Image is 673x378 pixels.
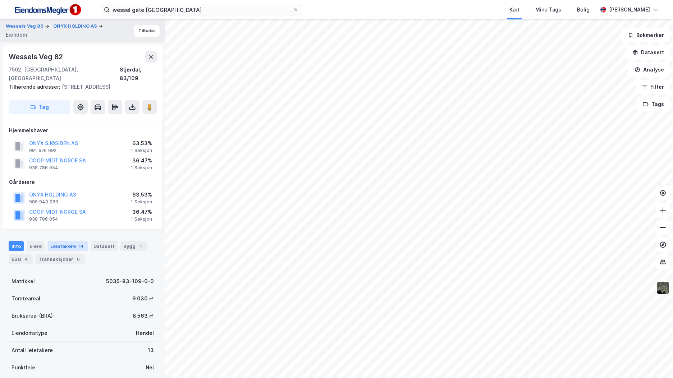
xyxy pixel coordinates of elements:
button: Bokmerker [622,28,670,42]
div: 9 030 ㎡ [132,294,154,303]
div: Handel [136,329,154,337]
div: Kontrollprogram for chat [637,344,673,378]
button: Tags [637,97,670,111]
button: ONYX HOLDING AS [53,23,99,30]
div: Wessels Veg 82 [9,51,64,63]
div: Datasett [91,241,118,251]
div: 7502, [GEOGRAPHIC_DATA], [GEOGRAPHIC_DATA] [9,65,120,83]
div: Bruksareal (BRA) [12,312,53,320]
div: Mine Tags [535,5,561,14]
img: 9k= [656,281,670,295]
div: ESG [9,254,33,264]
iframe: Chat Widget [637,344,673,378]
div: [PERSON_NAME] [609,5,650,14]
div: 938 786 054 [29,216,58,222]
div: Punktleie [12,363,35,372]
div: 8 563 ㎡ [133,312,154,320]
div: Matrikkel [12,277,35,286]
div: Hjemmelshaver [9,126,156,135]
div: Antall leietakere [12,346,53,355]
div: Stjørdal, 83/109 [120,65,157,83]
div: 63.53% [131,190,152,199]
div: 4 [23,255,30,263]
input: Søk på adresse, matrikkel, gårdeiere, leietakere eller personer [110,4,293,15]
div: [STREET_ADDRESS] [9,83,151,91]
div: Eiendomstype [12,329,47,337]
div: 5035-83-109-0-0 [106,277,154,286]
div: Leietakere [47,241,88,251]
div: 991 526 692 [29,148,56,153]
div: 1 [137,243,144,250]
div: Bygg [120,241,147,251]
div: 13 [148,346,154,355]
div: Info [9,241,24,251]
div: 988 940 089 [29,199,58,205]
div: Nei [146,363,154,372]
div: Tomteareal [12,294,40,303]
button: Filter [636,80,670,94]
div: Gårdeiere [9,178,156,186]
div: 36.47% [131,156,152,165]
button: Analyse [628,63,670,77]
div: 1 Seksjon [131,216,152,222]
div: Transaksjoner [36,254,85,264]
div: 1 Seksjon [131,148,152,153]
span: Tilhørende adresser: [9,84,62,90]
button: Tilbake [134,25,160,37]
div: Eiere [27,241,45,251]
div: 6 [75,255,82,263]
button: Wessels Veg 86 [6,23,45,30]
div: 14 [77,243,85,250]
div: Bolig [577,5,590,14]
div: Eiendom [6,31,27,39]
div: 938 786 054 [29,165,58,171]
img: F4PB6Px+NJ5v8B7XTbfpPpyloAAAAASUVORK5CYII= [12,2,83,18]
div: 36.47% [131,208,152,216]
button: Datasett [626,45,670,60]
div: 63.53% [131,139,152,148]
button: Tag [9,100,70,114]
div: Kart [509,5,519,14]
div: 1 Seksjon [131,199,152,205]
div: 1 Seksjon [131,165,152,171]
